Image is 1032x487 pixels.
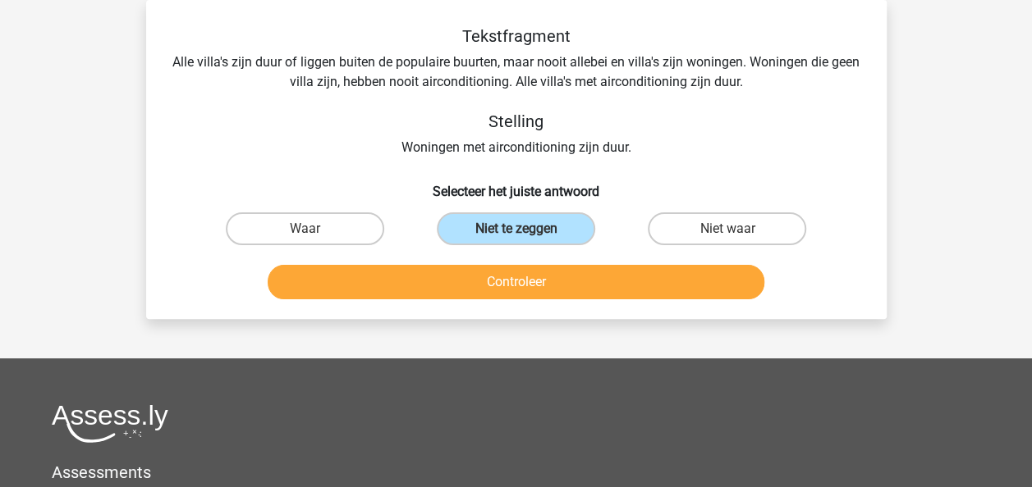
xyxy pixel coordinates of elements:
img: Assessly logo [52,404,168,443]
label: Waar [226,212,384,245]
button: Controleer [268,265,764,299]
div: Alle villa's zijn duur of liggen buiten de populaire buurten, maar nooit allebei en villa's zijn ... [172,26,860,157]
label: Niet waar [648,212,806,245]
h5: Stelling [172,112,860,131]
label: Niet te zeggen [437,212,595,245]
h5: Tekstfragment [172,26,860,46]
h6: Selecteer het juiste antwoord [172,171,860,199]
h5: Assessments [52,462,980,482]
